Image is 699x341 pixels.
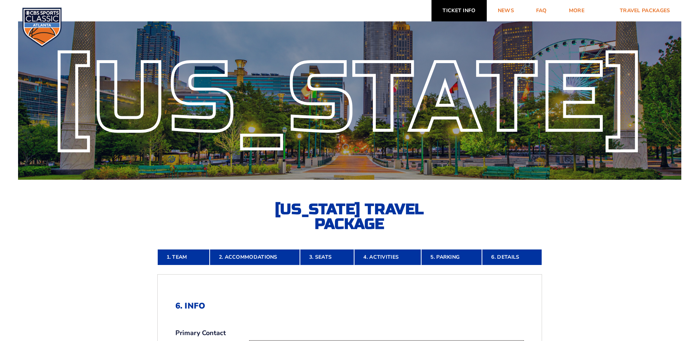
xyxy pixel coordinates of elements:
h2: [US_STATE] Travel Package [269,202,431,231]
div: [US_STATE] [18,59,681,138]
a: 2. Accommodations [210,249,300,265]
a: 4. Activities [354,249,421,265]
a: 5. Parking [421,249,482,265]
a: 3. Seats [300,249,354,265]
h2: 6. Info [175,301,524,311]
strong: Primary Contact [175,328,226,338]
img: CBS Sports Classic [22,7,62,47]
a: 1. Team [157,249,210,265]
